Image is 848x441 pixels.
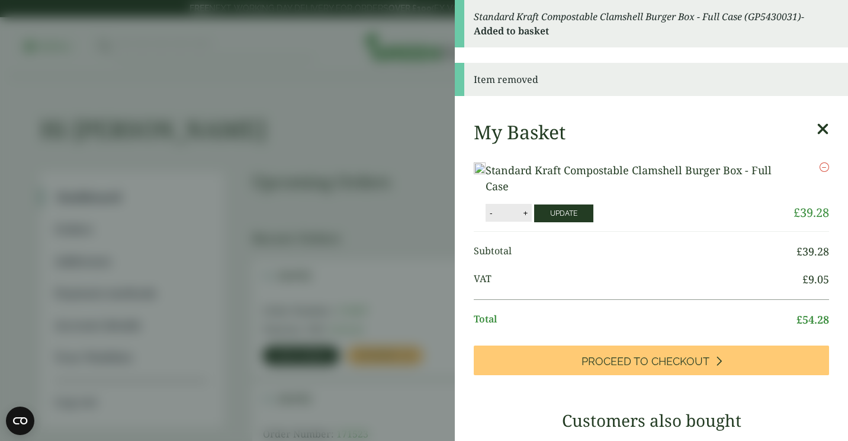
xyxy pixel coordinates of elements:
span: £ [796,244,802,258]
span: £ [796,312,802,327]
span: Total [474,312,796,328]
span: Proceed to Checkout [582,355,709,368]
bdi: 39.28 [796,244,829,258]
button: Update [534,204,593,222]
bdi: 9.05 [802,272,829,286]
em: Standard Kraft Compostable Clamshell Burger Box - Full Case (GP5430031) [474,10,801,23]
a: Proceed to Checkout [474,346,829,375]
bdi: 54.28 [796,312,829,327]
a: Remove this item [820,162,829,172]
h2: My Basket [474,121,566,143]
h3: Customers also bought [474,411,829,431]
span: £ [802,272,808,286]
button: Open CMP widget [6,407,34,435]
bdi: 39.28 [794,204,829,220]
span: Subtotal [474,244,796,260]
span: VAT [474,271,802,287]
button: - [486,208,496,218]
span: £ [794,204,800,220]
button: + [519,208,531,218]
a: Standard Kraft Compostable Clamshell Burger Box - Full Case [486,163,772,193]
strong: Added to basket [474,24,549,37]
div: Item removed [455,63,848,96]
